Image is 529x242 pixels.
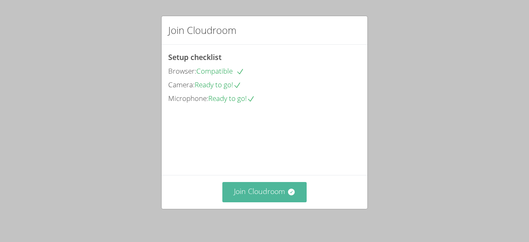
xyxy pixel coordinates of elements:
button: Join Cloudroom [222,182,307,202]
span: Compatible [196,66,244,76]
h2: Join Cloudroom [168,23,236,38]
span: Microphone: [168,93,208,103]
span: Setup checklist [168,52,222,62]
span: Ready to go! [208,93,255,103]
span: Browser: [168,66,196,76]
span: Ready to go! [195,80,241,89]
span: Camera: [168,80,195,89]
